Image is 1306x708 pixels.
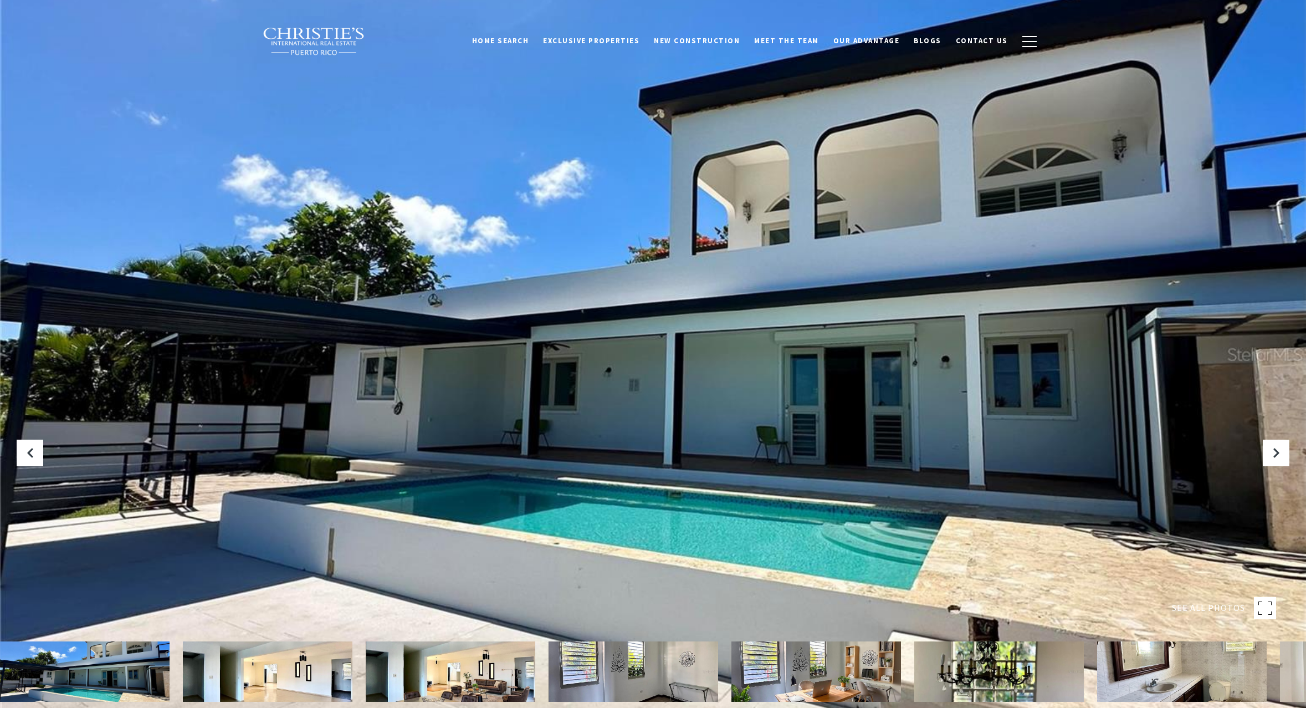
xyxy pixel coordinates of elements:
span: New Construction [654,36,740,45]
a: Home Search [465,30,536,52]
img: Carr. 414 KM 11.3 [1097,641,1267,702]
img: Carr. 414 KM 11.3 [731,641,901,702]
img: Carr. 414 KM 11.3 [366,641,535,702]
a: Our Advantage [826,30,907,52]
span: Contact Us [956,36,1008,45]
span: SEE ALL PHOTOS [1172,601,1245,615]
a: New Construction [647,30,747,52]
span: Exclusive Properties [543,36,639,45]
a: Exclusive Properties [536,30,647,52]
a: Meet the Team [747,30,826,52]
img: Carr. 414 KM 11.3 [914,641,1084,702]
img: Christie's International Real Estate black text logo [263,27,366,56]
img: Carr. 414 KM 11.3 [549,641,718,702]
span: Blogs [914,36,941,45]
a: Blogs [906,30,949,52]
span: Our Advantage [833,36,900,45]
img: Carr. 414 KM 11.3 [183,641,352,702]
